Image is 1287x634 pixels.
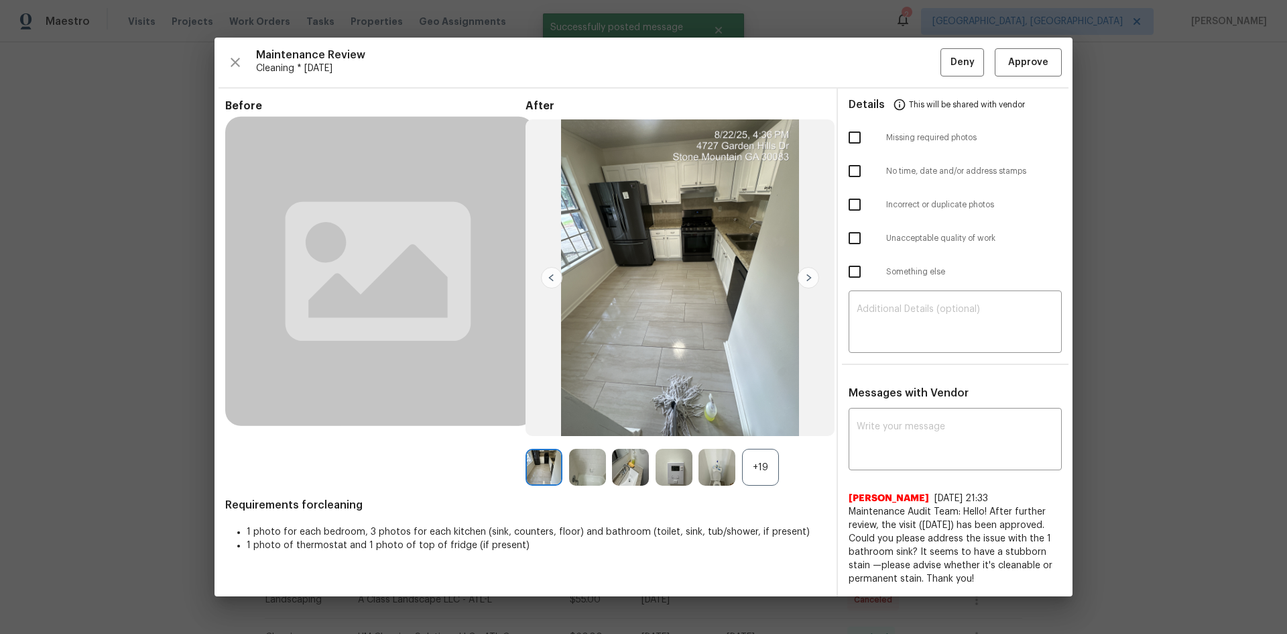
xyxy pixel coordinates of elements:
[849,505,1062,586] span: Maintenance Audit Team: Hello! After further review, the visit ([DATE]) has been approved. Could ...
[247,525,826,539] li: 1 photo for each bedroom, 3 photos for each kitchen (sink, counters, floor) and bathroom (toilet,...
[838,121,1072,154] div: Missing required photos
[886,199,1062,211] span: Incorrect or duplicate photos
[247,539,826,552] li: 1 photo of thermostat and 1 photo of top of fridge (if present)
[838,221,1072,255] div: Unacceptable quality of work
[225,498,826,512] span: Requirements for cleaning
[1008,54,1048,71] span: Approve
[909,89,1025,121] span: This will be shared with vendor
[849,89,885,121] span: Details
[951,54,975,71] span: Deny
[849,388,969,399] span: Messages with Vendor
[526,99,826,113] span: After
[838,255,1072,288] div: Something else
[886,132,1062,144] span: Missing required photos
[940,48,984,77] button: Deny
[541,267,562,288] img: left-chevron-button-url
[838,188,1072,221] div: Incorrect or duplicate photos
[886,166,1062,177] span: No time, date and/or address stamps
[849,492,929,505] span: [PERSON_NAME]
[886,266,1062,278] span: Something else
[225,99,526,113] span: Before
[995,48,1062,77] button: Approve
[798,267,819,288] img: right-chevron-button-url
[934,494,988,503] span: [DATE] 21:33
[838,154,1072,188] div: No time, date and/or address stamps
[742,449,779,486] div: +19
[256,62,940,75] span: Cleaning * [DATE]
[256,48,940,62] span: Maintenance Review
[886,233,1062,244] span: Unacceptable quality of work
